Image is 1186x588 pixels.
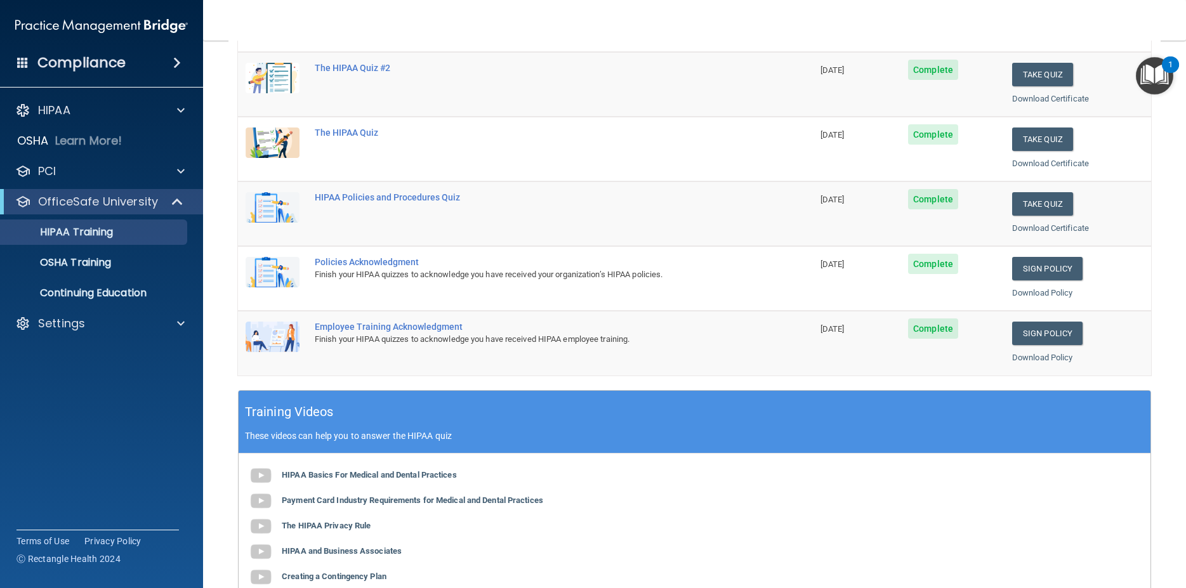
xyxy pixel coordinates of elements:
[17,133,49,148] p: OSHA
[37,54,126,72] h4: Compliance
[55,133,122,148] p: Learn More!
[8,287,181,299] p: Continuing Education
[908,60,958,80] span: Complete
[1168,65,1173,81] div: 1
[966,498,1171,549] iframe: Drift Widget Chat Controller
[38,194,158,209] p: OfficeSafe University
[15,316,185,331] a: Settings
[1012,288,1073,297] a: Download Policy
[908,318,958,339] span: Complete
[38,316,85,331] p: Settings
[245,401,334,423] h5: Training Videos
[908,254,958,274] span: Complete
[1012,94,1089,103] a: Download Certificate
[1012,257,1083,280] a: Sign Policy
[16,552,121,565] span: Ⓒ Rectangle Health 2024
[282,495,543,505] b: Payment Card Industry Requirements for Medical and Dental Practices
[1012,353,1073,362] a: Download Policy
[1012,223,1089,233] a: Download Certificate
[282,521,371,530] b: The HIPAA Privacy Rule
[38,103,70,118] p: HIPAA
[15,13,188,39] img: PMB logo
[38,164,56,179] p: PCI
[8,256,111,269] p: OSHA Training
[315,267,749,282] div: Finish your HIPAA quizzes to acknowledge you have received your organization’s HIPAA policies.
[8,226,113,238] p: HIPAA Training
[315,63,749,73] div: The HIPAA Quiz #2
[15,164,185,179] a: PCI
[282,470,457,480] b: HIPAA Basics For Medical and Dental Practices
[908,189,958,209] span: Complete
[820,65,845,75] span: [DATE]
[282,546,402,556] b: HIPAA and Business Associates
[1012,63,1073,86] button: Take Quiz
[248,463,273,488] img: gray_youtube_icon.38fcd6cc.png
[820,259,845,269] span: [DATE]
[908,124,958,145] span: Complete
[1136,57,1173,95] button: Open Resource Center, 1 new notification
[820,324,845,334] span: [DATE]
[1012,192,1073,216] button: Take Quiz
[1012,127,1073,151] button: Take Quiz
[282,572,386,581] b: Creating a Contingency Plan
[16,535,69,547] a: Terms of Use
[315,257,749,267] div: Policies Acknowledgment
[84,535,142,547] a: Privacy Policy
[248,539,273,565] img: gray_youtube_icon.38fcd6cc.png
[248,514,273,539] img: gray_youtube_icon.38fcd6cc.png
[315,322,749,332] div: Employee Training Acknowledgment
[245,431,1144,441] p: These videos can help you to answer the HIPAA quiz
[248,488,273,514] img: gray_youtube_icon.38fcd6cc.png
[15,194,184,209] a: OfficeSafe University
[820,195,845,204] span: [DATE]
[15,103,185,118] a: HIPAA
[820,130,845,140] span: [DATE]
[315,127,749,138] div: The HIPAA Quiz
[1012,159,1089,168] a: Download Certificate
[315,192,749,202] div: HIPAA Policies and Procedures Quiz
[1012,322,1083,345] a: Sign Policy
[315,332,749,347] div: Finish your HIPAA quizzes to acknowledge you have received HIPAA employee training.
